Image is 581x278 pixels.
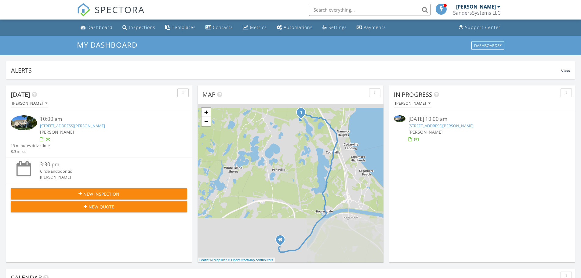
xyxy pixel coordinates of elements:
div: Automations [284,24,313,30]
a: Leaflet [199,258,209,262]
i: 1 [300,111,302,115]
div: Inspections [129,24,155,30]
button: New Inspection [11,188,187,199]
div: | [198,258,275,263]
div: 3:30 pm [40,161,172,168]
button: New Quote [11,201,187,212]
button: [PERSON_NAME] [394,99,432,108]
span: In Progress [394,90,432,99]
a: Inspections [120,22,158,33]
div: 10:00 am [40,115,172,123]
a: © MapTiler [210,258,227,262]
span: New Inspection [83,191,119,197]
span: [PERSON_NAME] [409,129,443,135]
input: Search everything... [309,4,431,16]
div: 6 Finch Lane, Buzzards Bay MA 02532 [280,240,284,243]
a: Settings [320,22,349,33]
a: [STREET_ADDRESS][PERSON_NAME] [409,123,474,128]
div: 10 Gabriel Ln, Plymouth, MA 02360 [301,112,305,116]
a: Metrics [240,22,269,33]
a: Support Center [456,22,503,33]
span: [PERSON_NAME] [40,129,74,135]
div: [PERSON_NAME] [12,101,47,106]
a: Zoom in [202,108,211,117]
img: 9508974%2Fcover_photos%2FKOYSooJlzXuaqd8gghMY%2Fsmall.jpg [394,115,405,122]
a: Contacts [203,22,235,33]
div: Alerts [11,66,561,74]
button: [PERSON_NAME] [11,99,49,108]
a: [STREET_ADDRESS][PERSON_NAME] [40,123,105,128]
div: SandersSystems LLC [453,10,500,16]
div: Contacts [213,24,233,30]
div: Circle Endodontic [40,168,172,174]
div: [DATE] 10:00 am [409,115,556,123]
a: © OpenStreetMap contributors [228,258,273,262]
a: 10:00 am [STREET_ADDRESS][PERSON_NAME] [PERSON_NAME] 19 minutes drive time 8.9 miles [11,115,187,154]
a: Automations (Basic) [274,22,315,33]
a: Dashboard [78,22,115,33]
img: 9508974%2Fcover_photos%2FKOYSooJlzXuaqd8gghMY%2Fsmall.jpg [11,115,37,130]
a: SPECTORA [77,8,145,21]
div: Metrics [250,24,267,30]
span: New Quote [89,204,114,210]
a: Templates [163,22,198,33]
div: Support Center [465,24,501,30]
div: [PERSON_NAME] [395,101,430,106]
div: Dashboard [87,24,113,30]
div: 8.9 miles [11,149,50,154]
div: [PERSON_NAME] [40,174,172,180]
span: My Dashboard [77,40,137,50]
a: Zoom out [202,117,211,126]
a: Payments [354,22,388,33]
div: Settings [329,24,347,30]
button: Dashboards [471,41,504,50]
span: SPECTORA [95,3,145,16]
div: Payments [364,24,386,30]
div: Templates [172,24,196,30]
div: [PERSON_NAME] [456,4,496,10]
div: Dashboards [474,43,502,48]
span: [DATE] [11,90,30,99]
img: The Best Home Inspection Software - Spectora [77,3,90,16]
div: 19 minutes drive time [11,143,50,149]
span: Map [202,90,216,99]
span: View [561,68,570,74]
a: [DATE] 10:00 am [STREET_ADDRESS][PERSON_NAME] [PERSON_NAME] [394,115,570,143]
